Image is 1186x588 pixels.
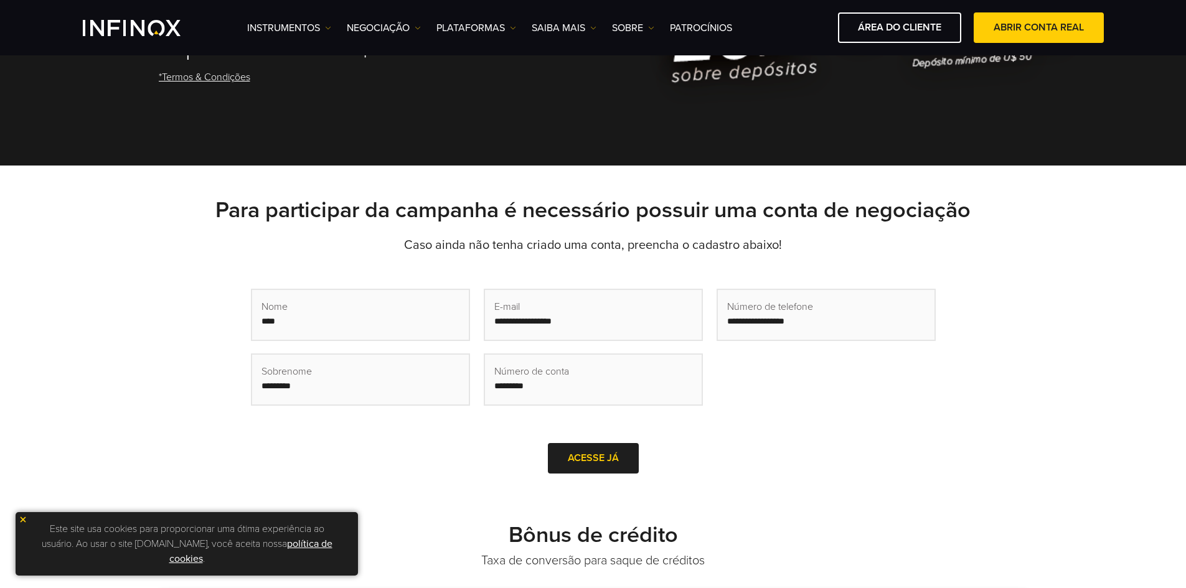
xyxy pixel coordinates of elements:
p: Este site usa cookies para proporcionar uma ótima experiência ao usuário. Ao usar o site [DOMAIN_... [22,518,352,569]
span: Número de telefone [727,299,813,314]
a: Saiba mais [532,21,596,35]
a: PLATAFORMAS [436,21,516,35]
span: Sobrenome [261,364,312,379]
strong: Para participar da campanha é necessário possuir uma conta de negociação [215,197,971,223]
span: E-mail [494,299,520,314]
a: NEGOCIAÇÃO [347,21,421,35]
a: Instrumentos [247,21,331,35]
a: ACESSE JÁ [548,443,639,474]
p: Caso ainda não tenha criado uma conta, preencha o cadastro abaixo! [158,236,1029,254]
img: yellow close icon [19,515,27,524]
a: ABRIR CONTA REAL [974,12,1104,43]
span: Número de conta [494,364,569,379]
a: SOBRE [612,21,654,35]
a: ÁREA DO CLIENTE [838,12,961,43]
p: Taxa de conversão para saque de créditos [158,552,1029,569]
a: *Termos & Condições [158,62,252,93]
span: Nome [261,299,288,314]
strong: Bônus de crédito [509,521,678,548]
a: Patrocínios [670,21,732,35]
a: INFINOX Logo [83,20,210,36]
